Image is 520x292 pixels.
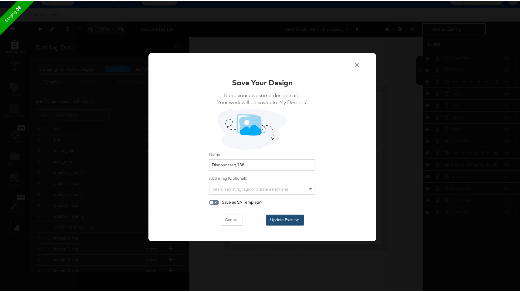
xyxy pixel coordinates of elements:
span: Keep your awesome design safe. [218,90,307,97]
label: Add a Tag (Optional): [209,174,315,180]
span: Your work will be saved to ‘My Designs’ [218,97,307,104]
button: Update Existing [266,213,304,224]
button: Cancel [221,213,243,224]
div: Save Your Design [232,76,293,87]
div: Search existing tags or create a new one [209,183,315,193]
div: Save as SA Template? [222,198,262,204]
label: Name: [209,150,315,156]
